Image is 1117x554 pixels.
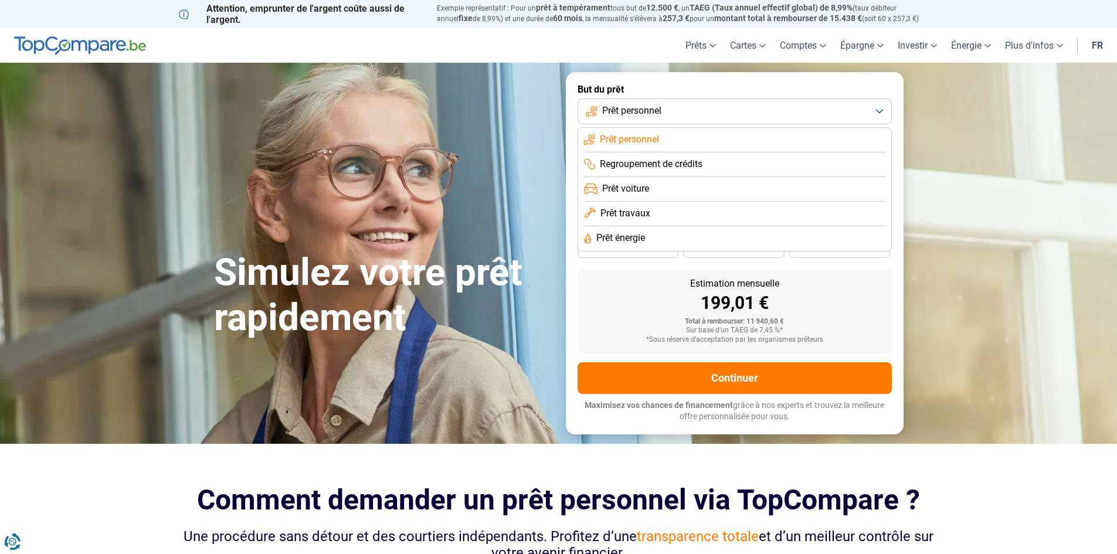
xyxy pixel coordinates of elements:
[600,207,650,220] span: Prêt travaux
[214,250,552,341] h1: Simulez votre prêt rapidement
[723,28,773,63] a: Cartes
[587,336,882,344] div: *Sous réserve d'acceptation par les organismes prêteurs
[827,246,853,253] span: 24 mois
[179,3,423,25] p: Attention, emprunter de l'argent coûte aussi de l'argent.
[459,13,473,23] span: fixe
[721,246,746,253] span: 30 mois
[891,28,944,63] a: Investir
[602,182,649,195] span: Prêt voiture
[773,28,833,63] a: Comptes
[998,28,1070,63] a: Plus d'infos
[600,133,659,146] span: Prêt personnel
[602,104,661,117] span: Prêt personnel
[646,3,678,12] span: 12.500 €
[690,3,853,12] span: TAEG (Taux annuel effectif global) de 8,99%
[637,528,759,545] span: transparence totale
[553,13,582,23] span: 60 mois
[179,484,939,516] h2: Comment demander un prêt personnel via TopCompare ?
[587,327,882,335] div: Sur base d'un TAEG de 7,45 %*
[714,13,862,23] span: montant total à rembourser de 15.438 €
[585,400,733,410] span: Maximisez vos chances de financement
[578,400,892,423] p: grâce à nos experts et trouvez la meilleure offre personnalisée pour vous.
[578,84,892,95] label: But du prêt
[833,28,891,63] a: Épargne
[437,3,939,24] p: Exemple représentatif : Pour un tous but de , un (taux débiteur annuel de 8,99%) et une durée de ...
[536,3,610,12] span: prêt à tempérament
[587,279,882,288] div: Estimation mensuelle
[14,36,146,55] img: TopCompare
[587,318,882,326] div: Total à rembourser: 11 940,60 €
[678,28,723,63] a: Prêts
[615,246,641,253] span: 36 mois
[663,13,690,23] span: 257,3 €
[600,158,702,171] span: Regroupement de crédits
[944,28,998,63] a: Énergie
[1085,28,1110,63] a: fr
[578,362,892,394] button: Continuer
[596,232,645,244] span: Prêt énergie
[578,98,892,124] button: Prêt personnel
[587,294,882,312] div: 199,01 €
